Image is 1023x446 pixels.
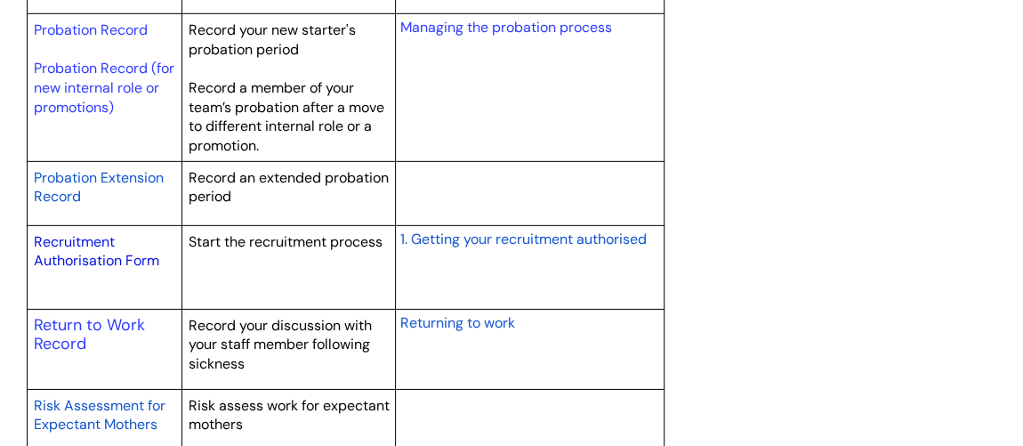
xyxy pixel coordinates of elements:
span: Risk assess work for expectant mothers [189,396,390,434]
a: Managing the probation process [399,18,611,36]
a: Risk Assessment for Expectant Mothers [34,394,165,435]
a: Probation Record (for new internal role or promotions) [34,59,174,116]
span: Record a member of your team’s probation after a move to different internal role or a promotion. [189,78,384,155]
a: 1. Getting your recruitment authorised [399,228,646,249]
a: Probation Extension Record [34,166,164,207]
span: 1. Getting your recruitment authorised [399,230,646,248]
span: Record your new starter's probation period [189,20,356,59]
span: Risk Assessment for Expectant Mothers [34,396,165,434]
a: Probation Record [34,20,148,39]
span: Returning to work [399,313,514,332]
a: Returning to work [399,312,514,333]
span: Probation Extension Record [34,168,164,207]
a: Return to Work Record [34,314,145,355]
span: Record your discussion with your staff member following sickness [189,316,372,373]
span: Record an extended probation period [189,168,389,207]
span: Start the recruitment process [189,232,383,251]
a: Recruitment Authorisation Form [34,232,159,271]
